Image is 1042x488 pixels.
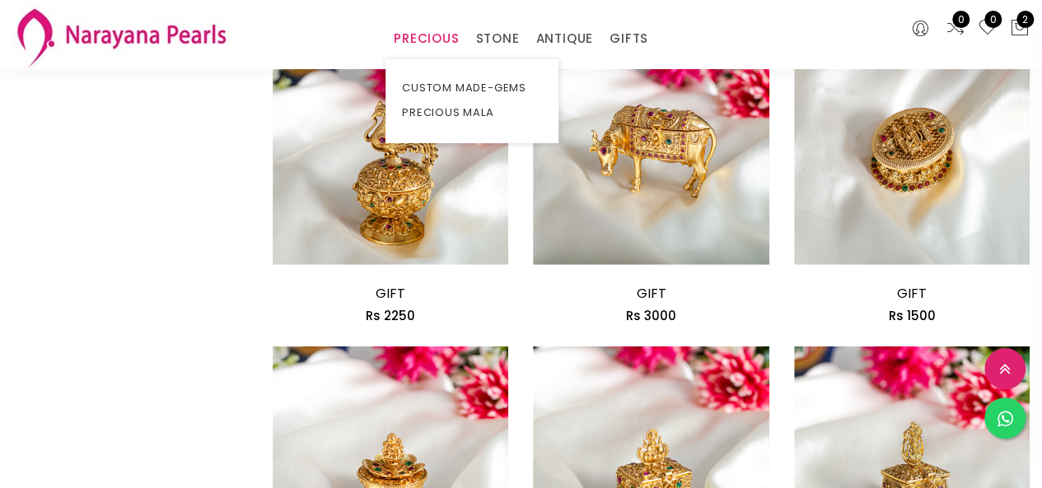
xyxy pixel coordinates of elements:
a: PRECIOUS [394,26,459,51]
a: STONE [475,26,519,51]
span: Rs 2250 [366,307,415,324]
span: 0 [952,11,970,28]
span: 0 [984,11,1002,28]
a: GIFT [637,284,666,303]
a: ANTIQUE [535,26,593,51]
a: CUSTOM MADE-GEMS [402,76,542,100]
button: 2 [1010,18,1030,40]
a: GIFTS [610,26,648,51]
a: PRECIOUS MALA [402,100,542,125]
span: Rs 1500 [888,307,935,324]
span: 2 [1016,11,1034,28]
a: 0 [978,18,998,40]
a: GIFT [897,284,927,303]
a: 0 [946,18,965,40]
span: Rs 3000 [626,307,676,324]
a: GIFT [376,284,405,303]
